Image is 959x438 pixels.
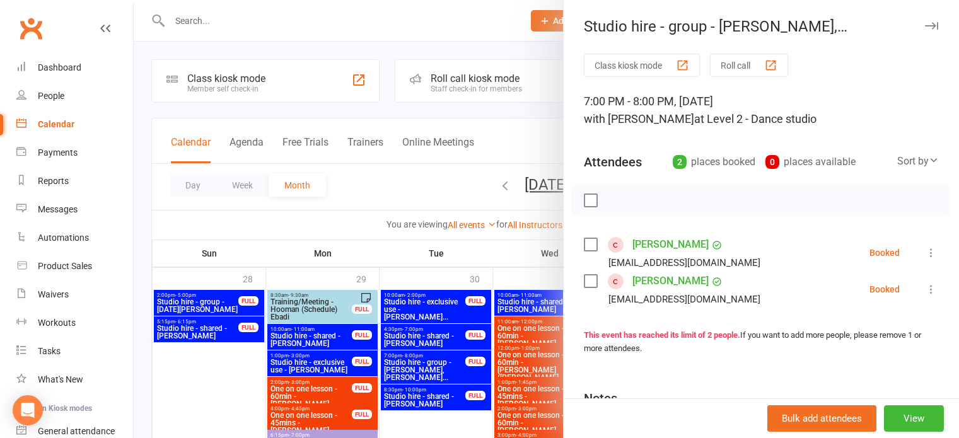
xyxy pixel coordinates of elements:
div: Dashboard [38,62,81,72]
div: Sort by [897,153,939,170]
a: [PERSON_NAME] [632,271,709,291]
div: Automations [38,233,89,243]
button: Class kiosk mode [584,54,700,77]
span: with [PERSON_NAME] [584,112,694,125]
a: Calendar [16,110,133,139]
div: Messages [38,204,78,214]
div: places booked [673,153,755,171]
div: Booked [869,248,900,257]
div: 0 [765,155,779,169]
a: Clubworx [15,13,47,44]
a: [PERSON_NAME] [632,234,709,255]
div: Calendar [38,119,74,129]
div: Booked [869,285,900,294]
span: at Level 2 - Dance studio [694,112,817,125]
div: Open Intercom Messenger [13,395,43,425]
div: Reports [38,176,69,186]
button: Roll call [710,54,788,77]
div: 2 [673,155,687,169]
div: [EMAIL_ADDRESS][DOMAIN_NAME] [608,255,760,271]
div: 7:00 PM - 8:00 PM, [DATE] [584,93,939,128]
div: places available [765,153,856,171]
div: [EMAIL_ADDRESS][DOMAIN_NAME] [608,291,760,308]
a: Workouts [16,309,133,337]
div: Product Sales [38,261,92,271]
a: Messages [16,195,133,224]
div: What's New [38,374,83,384]
button: View [884,405,944,432]
a: Dashboard [16,54,133,82]
div: Notes [584,389,617,407]
div: If you want to add more people, please remove 1 or more attendees. [584,329,939,355]
div: General attendance [38,426,115,436]
div: Attendees [584,153,642,171]
div: People [38,91,64,101]
div: Waivers [38,289,69,299]
a: Payments [16,139,133,167]
div: Workouts [38,318,76,328]
button: Bulk add attendees [767,405,876,432]
a: Product Sales [16,252,133,280]
a: What's New [16,366,133,394]
a: Waivers [16,280,133,309]
div: Studio hire - group - [PERSON_NAME], [PERSON_NAME]... [564,18,959,35]
div: Payments [38,147,78,158]
div: Tasks [38,346,61,356]
a: Reports [16,167,133,195]
a: Tasks [16,337,133,366]
strong: This event has reached its limit of 2 people. [584,330,740,340]
a: Automations [16,224,133,252]
a: People [16,82,133,110]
